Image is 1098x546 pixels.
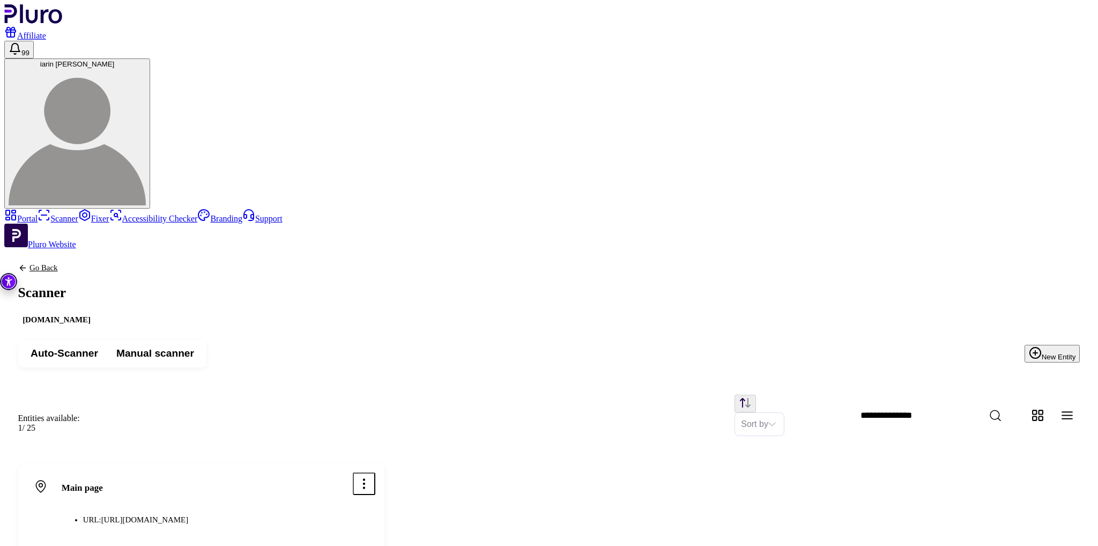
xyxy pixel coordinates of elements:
[18,414,80,423] div: Entities available:
[101,515,188,524] span: [URL][DOMAIN_NAME]
[18,286,95,300] h1: Scanner
[18,314,95,326] div: [DOMAIN_NAME]
[735,395,756,412] button: Change sorting direction
[4,209,1094,249] aside: Sidebar menu
[109,214,198,223] a: Accessibility Checker
[18,423,80,433] div: 25
[21,49,29,57] span: 99
[851,403,1048,427] input: Website Search
[4,16,63,25] a: Logo
[1025,403,1050,428] button: Change content view type to grid
[21,343,107,364] button: Auto-Scanner
[4,240,76,249] a: Open Pluro Website
[78,214,109,223] a: Fixer
[18,263,95,272] a: Back to previous screen
[116,346,194,360] span: Manual scanner
[107,343,203,364] button: Manual scanner
[40,60,115,68] span: iarin [PERSON_NAME]
[18,423,25,432] span: 1 /
[31,346,98,360] span: Auto-Scanner
[242,214,283,223] a: Support
[735,412,784,436] div: Set sorting
[62,482,188,494] h3: Main page
[9,68,146,205] img: iarin frenkel
[197,214,242,223] a: Branding
[1025,345,1080,363] button: New Entity
[4,58,150,209] button: iarin [PERSON_NAME]iarin frenkel
[4,41,34,58] button: Open notifications, you have 101 new notifications
[353,473,375,495] button: Open options menu
[83,514,188,526] li: URL:
[4,214,38,223] a: Portal
[38,214,78,223] a: Scanner
[1055,403,1080,428] button: Change content view type to table
[4,31,46,40] a: Affiliate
